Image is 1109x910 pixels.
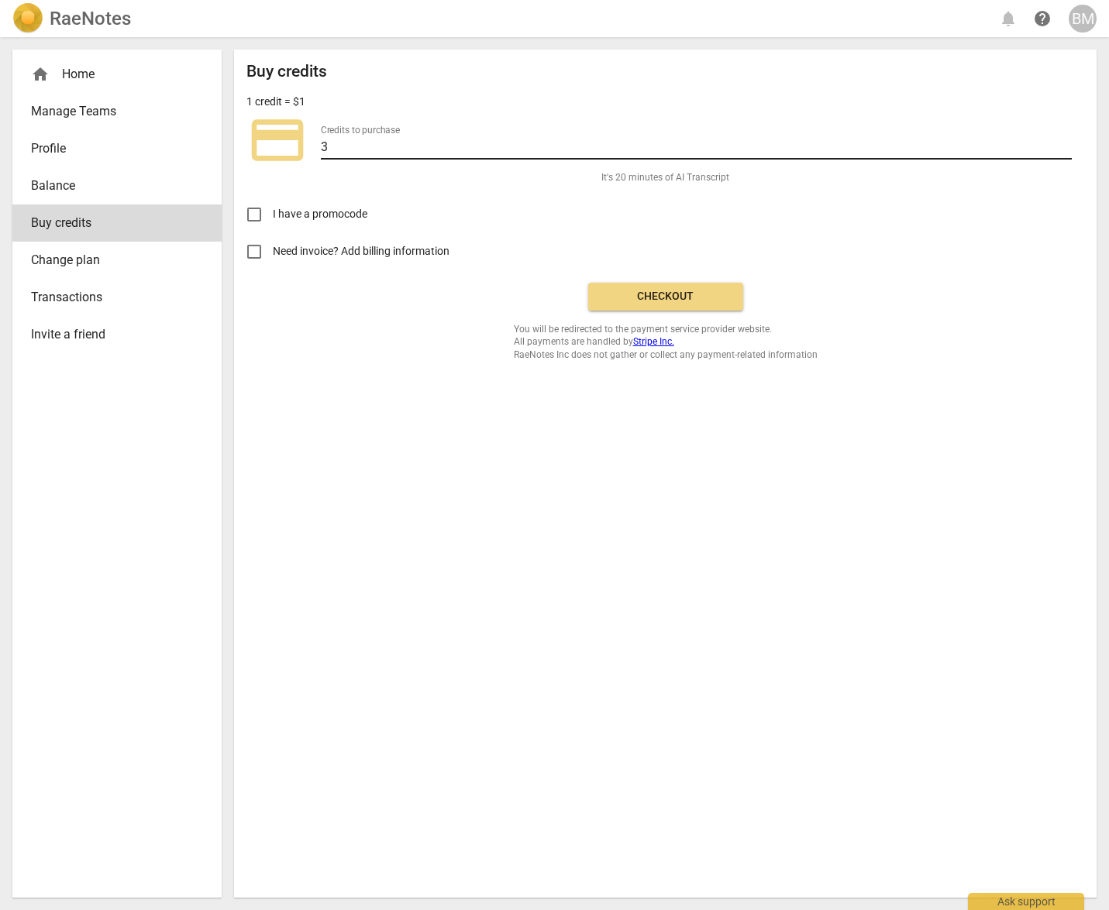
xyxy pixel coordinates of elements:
[1033,9,1052,28] span: help
[514,323,818,362] span: You will be redirected to the payment service provider website. All payments are handled by RaeNo...
[321,125,400,135] label: Credits to purchase
[12,93,222,130] a: Manage Teams
[246,62,327,81] h2: Buy credits
[12,316,222,353] a: Invite a friend
[31,288,191,307] span: Transactions
[50,8,131,29] h2: RaeNotes
[246,94,305,110] p: 1 credit = $1
[12,130,222,167] a: Profile
[12,56,222,93] div: Home
[31,214,191,232] span: Buy credits
[246,109,308,171] span: credit_card
[273,243,452,259] span: Need invoice? Add billing information
[601,171,729,184] span: It's 20 minutes of AI Transcript
[12,3,43,34] img: Logo
[12,279,222,316] a: Transactions
[601,289,731,304] span: Checkout
[1069,5,1097,33] button: BM
[1028,5,1056,33] a: Help
[31,139,191,158] span: Profile
[31,65,191,84] div: Home
[273,206,367,222] span: I have a promocode
[31,65,50,84] span: home
[12,3,131,34] a: LogoRaeNotes
[968,893,1084,910] div: Ask support
[12,242,222,279] a: Change plan
[31,251,191,270] span: Change plan
[12,204,222,242] a: Buy credits
[31,102,191,121] span: Manage Teams
[588,283,743,311] button: Checkout
[31,177,191,195] span: Balance
[31,325,191,344] span: Invite a friend
[633,336,674,347] a: Stripe Inc.
[12,167,222,204] a: Balance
